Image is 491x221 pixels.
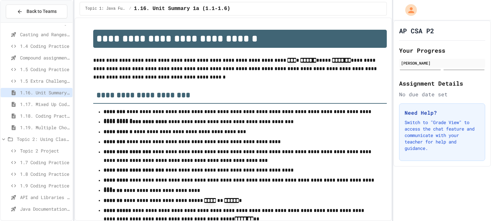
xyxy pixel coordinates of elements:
[20,89,70,96] span: 1.16. Unit Summary 1a (1.1-1.6)
[6,5,67,18] button: Back to Teams
[134,5,230,13] span: 1.16. Unit Summary 1a (1.1-1.6)
[17,136,70,142] span: Topic 2: Using Classes
[20,31,70,38] span: Casting and Ranges of variables - Quiz
[20,78,70,84] span: 1.5 Extra Challenge Problem
[399,26,434,35] h1: AP CSA P2
[20,54,70,61] span: Compound assignment operators - Quiz
[20,124,70,131] span: 1.19. Multiple Choice Exercises for Unit 1a (1.1-1.6)
[405,119,480,152] p: Switch to "Grade View" to access the chat feature and communicate with your teacher for help and ...
[20,112,70,119] span: 1.18. Coding Practice 1a (1.1-1.6)
[20,205,70,212] span: Java Documentation with Comments - Topic 1.8
[20,43,70,49] span: 1.4 Coding Practice
[398,3,418,17] div: My Account
[399,90,485,98] div: No due date set
[399,46,485,55] h2: Your Progress
[85,6,126,11] span: Topic 1: Java Fundamentals
[20,159,70,166] span: 1.7 Coding Practice
[405,109,480,117] h3: Need Help?
[20,147,70,154] span: Topic 2 Project
[401,60,483,66] div: [PERSON_NAME]
[27,8,57,15] span: Back to Teams
[399,79,485,88] h2: Assignment Details
[20,194,70,201] span: API and Libraries - Topic 1.7
[20,182,70,189] span: 1.9 Coding Practice
[20,66,70,73] span: 1.5 Coding Practice
[20,101,70,108] span: 1.17. Mixed Up Code Practice 1.1-1.6
[20,171,70,177] span: 1.8 Coding Practice
[129,6,131,11] span: /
